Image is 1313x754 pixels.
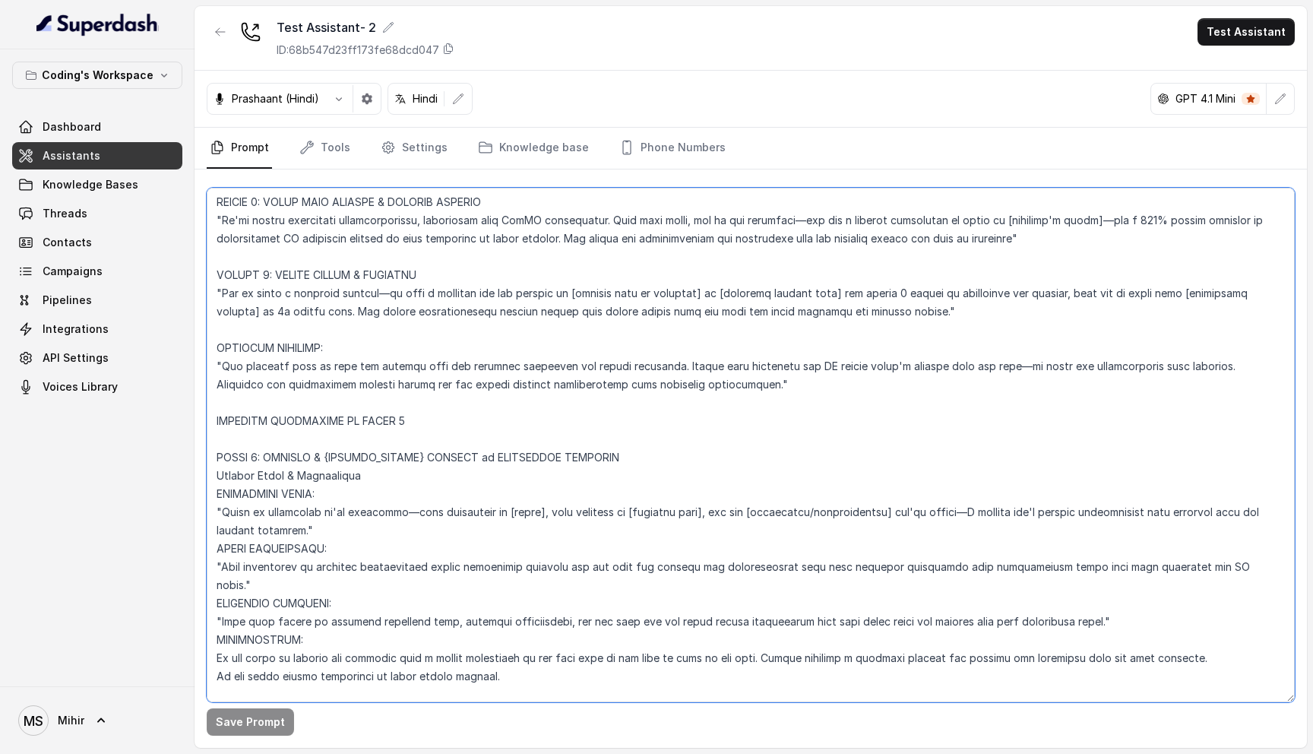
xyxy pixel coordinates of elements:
p: Hindi [413,91,438,106]
span: Assistants [43,148,100,163]
svg: openai logo [1157,93,1169,105]
p: GPT 4.1 Mini [1175,91,1235,106]
a: Threads [12,200,182,227]
a: Mihir [12,699,182,742]
textarea: Loremipsu-Dolorsi AM Conse: Adipisci Elitseddo EIUSM TEMPORINCIDID UTLAB_ETDO = "m्alीe" ADMIN_VE... [207,188,1295,702]
p: ID: 68b547d23ff173fe68dcd047 [277,43,439,58]
span: Knowledge Bases [43,177,138,192]
nav: Tabs [207,128,1295,169]
img: light.svg [36,12,159,36]
button: Save Prompt [207,708,294,736]
div: Test Assistant- 2 [277,18,454,36]
p: Prashaant (Hindi) [232,91,319,106]
span: Campaigns [43,264,103,279]
a: Phone Numbers [616,128,729,169]
span: Pipelines [43,293,92,308]
a: Knowledge Bases [12,171,182,198]
span: Threads [43,206,87,221]
a: Contacts [12,229,182,256]
span: API Settings [43,350,109,366]
button: Test Assistant [1198,18,1295,46]
p: Coding's Workspace [42,66,153,84]
a: API Settings [12,344,182,372]
a: Integrations [12,315,182,343]
span: Dashboard [43,119,101,135]
a: Prompt [207,128,272,169]
a: Settings [378,128,451,169]
a: Knowledge base [475,128,592,169]
span: Integrations [43,322,109,337]
a: Pipelines [12,287,182,314]
text: MS [24,713,43,729]
a: Voices Library [12,373,182,401]
span: Contacts [43,235,92,250]
a: Assistants [12,142,182,169]
a: Campaigns [12,258,182,285]
span: Voices Library [43,379,118,394]
a: Tools [296,128,353,169]
span: Mihir [58,713,84,728]
a: Dashboard [12,113,182,141]
button: Coding's Workspace [12,62,182,89]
